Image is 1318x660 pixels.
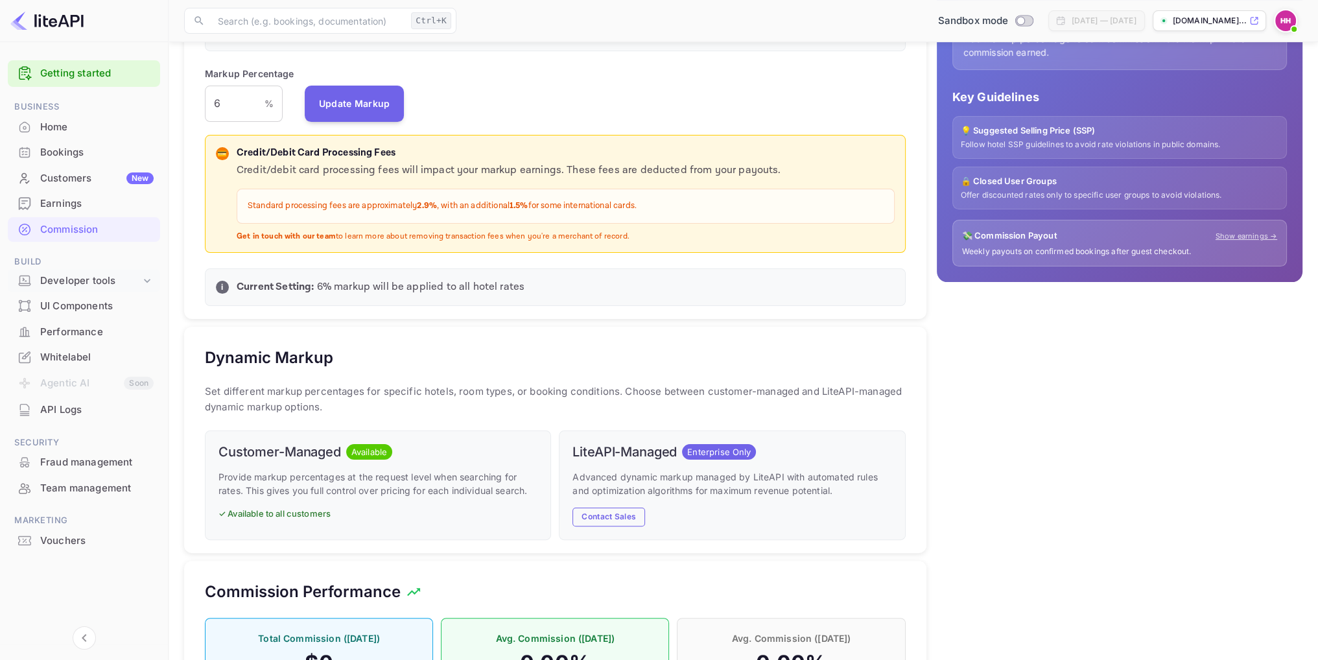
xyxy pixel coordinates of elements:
[8,294,160,319] div: UI Components
[961,190,1278,201] p: Offer discounted rates only to specific user groups to avoid violations.
[8,476,160,500] a: Team management
[8,450,160,475] div: Fraud management
[961,139,1278,150] p: Follow hotel SSP guidelines to avoid rate violations in public domains.
[961,124,1278,137] p: 💡 Suggested Selling Price (SSP)
[10,10,84,31] img: LiteAPI logo
[40,403,154,418] div: API Logs
[8,450,160,474] a: Fraud management
[933,14,1039,29] div: Switch to Production mode
[237,231,336,241] strong: Get in touch with our team
[8,345,160,369] a: Whitelabel
[8,166,160,190] a: CustomersNew
[8,217,160,241] a: Commission
[221,281,223,293] p: i
[8,166,160,191] div: CustomersNew
[8,397,160,423] div: API Logs
[411,12,451,29] div: Ctrl+K
[8,320,160,345] div: Performance
[40,534,154,548] div: Vouchers
[8,255,160,269] span: Build
[8,140,160,165] div: Bookings
[40,481,154,496] div: Team management
[8,100,160,114] span: Business
[237,231,895,242] p: to learn more about removing transaction fees when you're a merchant of record.
[237,280,314,294] strong: Current Setting:
[417,200,437,211] strong: 2.9%
[8,476,160,501] div: Team management
[8,397,160,421] a: API Logs
[205,582,401,602] h5: Commission Performance
[218,631,419,645] p: Total Commission ([DATE])
[8,60,160,87] div: Getting started
[938,14,1009,29] span: Sandbox mode
[8,320,160,344] a: Performance
[572,508,645,526] button: Contact Sales
[962,230,1057,242] p: 💸 Commission Payout
[346,446,392,459] span: Available
[205,67,294,80] p: Markup Percentage
[205,86,265,122] input: 0
[126,172,154,184] div: New
[73,626,96,650] button: Collapse navigation
[1173,15,1247,27] p: [DOMAIN_NAME]...
[572,470,891,497] p: Advanced dynamic markup managed by LiteAPI with automated rules and optimization algorithms for m...
[8,528,160,552] a: Vouchers
[237,279,895,295] p: 6 % markup will be applied to all hotel rates
[8,436,160,450] span: Security
[952,88,1287,106] p: Key Guidelines
[572,444,677,460] h6: LiteAPI-Managed
[8,345,160,370] div: Whitelabel
[217,148,227,159] p: 💳
[8,528,160,554] div: Vouchers
[248,200,884,213] p: Standard processing fees are approximately , with an additional for some international cards.
[1071,15,1136,27] div: [DATE] — [DATE]
[205,348,333,368] h5: Dynamic Markup
[40,325,154,340] div: Performance
[40,350,154,365] div: Whitelabel
[40,222,154,237] div: Commission
[218,470,537,497] p: Provide markup percentages at the request level when searching for rates. This gives you full con...
[237,146,895,161] p: Credit/Debit Card Processing Fees
[40,274,141,289] div: Developer tools
[8,217,160,242] div: Commission
[205,384,906,415] p: Set different markup percentages for specific hotels, room types, or booking conditions. Choose b...
[682,446,756,459] span: Enterprise Only
[1216,231,1277,242] a: Show earnings →
[8,191,160,215] a: Earnings
[218,444,341,460] h6: Customer-Managed
[40,196,154,211] div: Earnings
[40,455,154,470] div: Fraud management
[218,508,537,521] p: ✓ Available to all customers
[8,270,160,292] div: Developer tools
[962,246,1277,257] p: Weekly payouts on confirmed bookings after guest checkout.
[8,115,160,140] div: Home
[8,294,160,318] a: UI Components
[265,97,274,110] p: %
[40,299,154,314] div: UI Components
[8,115,160,139] a: Home
[237,163,895,178] p: Credit/debit card processing fees will impact your markup earnings. These fees are deducted from ...
[40,145,154,160] div: Bookings
[961,175,1278,188] p: 🔒 Closed User Groups
[8,513,160,528] span: Marketing
[510,200,528,211] strong: 1.5%
[690,631,891,645] p: Avg. Commission ([DATE])
[963,32,1276,59] p: Add markup percentage to earn commission. 15% markup = 15% commission earned.
[1275,10,1296,31] img: Henrik Hansen
[40,66,154,81] a: Getting started
[8,140,160,164] a: Bookings
[210,8,406,34] input: Search (e.g. bookings, documentation)
[40,120,154,135] div: Home
[454,631,655,645] p: Avg. Commission ([DATE])
[8,191,160,217] div: Earnings
[305,86,405,122] button: Update Markup
[40,171,154,186] div: Customers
